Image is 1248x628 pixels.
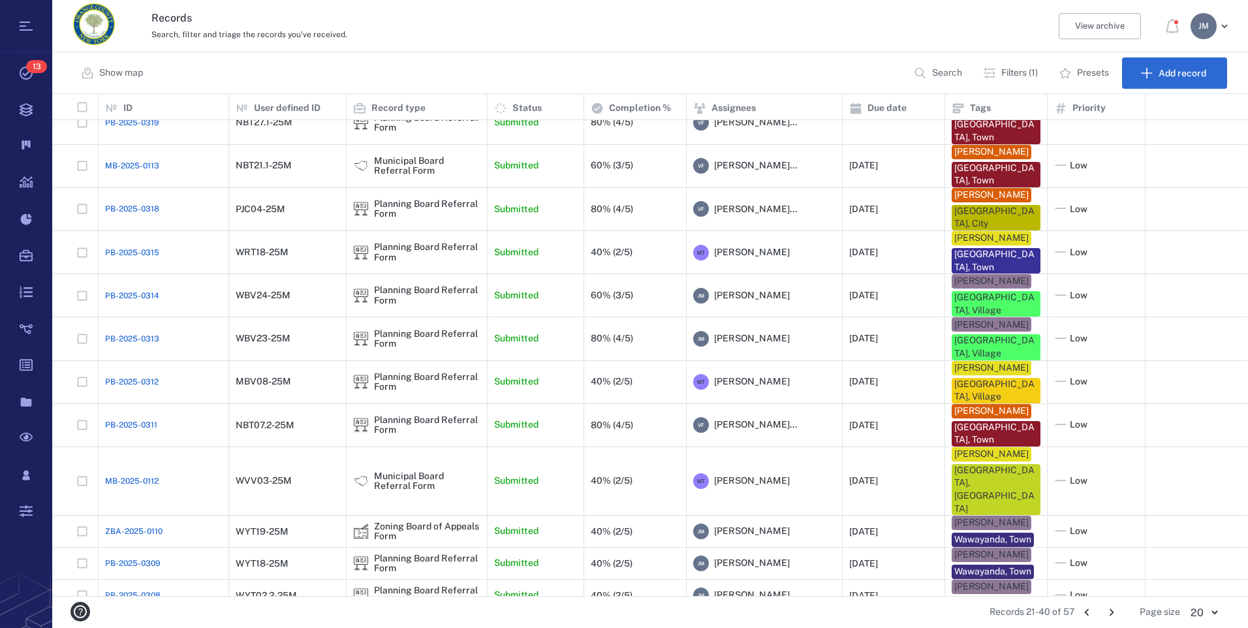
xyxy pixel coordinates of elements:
[151,10,858,26] h3: Records
[123,102,133,115] p: ID
[906,57,973,89] button: Search
[374,329,480,349] div: Planning Board Referral Form
[353,288,369,304] div: Planning Board Referral Form
[105,526,163,537] a: ZBA-2025-0110
[714,203,797,216] span: [PERSON_NAME]...
[1070,589,1087,602] span: Low
[73,57,153,89] button: Show map
[954,405,1029,418] div: [PERSON_NAME]
[105,419,157,431] a: PB-2025-0311
[236,559,289,569] div: WYT18-25M
[105,376,159,388] a: PB-2025-0312
[693,158,709,174] div: V F
[1070,418,1087,432] span: Low
[494,246,538,259] p: Submitted
[591,527,632,537] div: 40% (2/5)
[954,533,1031,546] div: Wawayanda, Town
[374,372,480,392] div: Planning Board Referral Form
[1191,13,1217,39] div: J M
[1070,289,1087,302] span: Low
[1059,13,1141,39] button: View archive
[609,102,671,115] p: Completion %
[954,205,1038,230] div: [GEOGRAPHIC_DATA], City
[353,331,369,347] div: Planning Board Referral Form
[236,420,294,430] div: NBT07.2-25M
[1070,332,1087,345] span: Low
[591,204,633,214] div: 80% (4/5)
[714,589,790,602] span: [PERSON_NAME]
[1140,606,1180,619] span: Page size
[353,158,369,174] div: Municipal Board Referral Form
[1076,602,1097,623] button: Go to previous page
[236,161,292,170] div: NBT21.1-25M
[353,201,369,217] img: icon Planning Board Referral Form
[693,245,709,260] div: M T
[714,557,790,570] span: [PERSON_NAME]
[1001,67,1038,80] p: Filters (1)
[693,201,709,217] div: V F
[954,565,1031,578] div: Wawayanda, Town
[1051,57,1119,89] button: Presets
[954,319,1029,332] div: [PERSON_NAME]
[954,448,1029,461] div: [PERSON_NAME]
[494,332,538,345] p: Submitted
[591,591,632,601] div: 40% (2/5)
[353,245,369,260] img: icon Planning Board Referral Form
[591,247,632,257] div: 40% (2/5)
[374,415,480,435] div: Planning Board Referral Form
[975,57,1048,89] button: Filters (1)
[236,204,285,214] div: PJC04-25M
[494,289,538,302] p: Submitted
[73,3,115,50] a: Go home
[494,159,538,172] p: Submitted
[932,67,962,80] p: Search
[494,525,538,538] p: Submitted
[353,588,369,603] img: icon Planning Board Referral Form
[693,524,709,539] div: J M
[849,204,878,214] div: [DATE]
[591,420,633,430] div: 80% (4/5)
[1180,605,1227,620] div: 20
[714,475,790,488] span: [PERSON_NAME]
[693,417,709,433] div: V F
[494,475,538,488] p: Submitted
[693,588,709,603] div: J M
[353,374,369,390] div: Planning Board Referral Form
[693,288,709,304] div: J M
[954,275,1029,288] div: [PERSON_NAME]
[494,203,538,216] p: Submitted
[1070,246,1087,259] span: Low
[105,290,159,302] a: PB-2025-0314
[954,362,1029,375] div: [PERSON_NAME]
[374,156,480,176] div: Municipal Board Referral Form
[99,67,143,80] p: Show map
[353,556,369,571] div: Planning Board Referral Form
[353,115,369,131] div: Planning Board Referral Form
[849,559,878,569] div: [DATE]
[954,548,1029,561] div: [PERSON_NAME]
[591,476,632,486] div: 40% (2/5)
[1070,159,1087,172] span: Low
[1072,102,1106,115] p: Priority
[954,162,1038,187] div: [GEOGRAPHIC_DATA], Town
[353,524,369,539] div: Zoning Board of Appeals Form
[151,30,347,39] span: Search, filter and triage the records you've received.
[236,118,292,127] div: NBT27.1-25M
[105,247,159,259] a: PB-2025-0315
[353,417,369,433] img: icon Planning Board Referral Form
[65,597,95,627] button: help
[374,586,480,606] div: Planning Board Referral Form
[591,290,633,300] div: 60% (3/5)
[353,556,369,571] img: icon Planning Board Referral Form
[711,102,756,115] p: Assignees
[714,418,797,432] span: [PERSON_NAME]...
[105,557,161,569] a: PB-2025-0309
[236,247,289,257] div: WRT18-25M
[849,290,878,300] div: [DATE]
[849,420,878,430] div: [DATE]
[105,475,159,487] span: MB-2025-0112
[693,331,709,347] div: J M
[591,334,633,343] div: 80% (4/5)
[105,333,159,345] a: PB-2025-0313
